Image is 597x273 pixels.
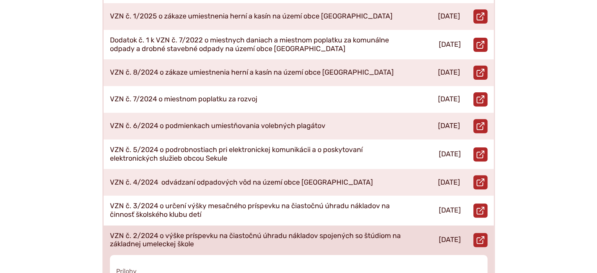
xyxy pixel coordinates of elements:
[439,206,461,215] p: [DATE]
[110,202,402,219] p: VZN č. 3/2024 o určení výšky mesačného príspevku na čiastočnú úhradu nákladov na činnosť školskéh...
[110,36,402,53] p: Dodatok č. 1 k VZN č. 7/2022 o miestnych daniach a miestnom poplatku za komunálne odpady a drobné...
[110,178,373,187] p: VZN č. 4/2024 odvádzaní odpadových vôd na území obce [GEOGRAPHIC_DATA]
[110,122,325,130] p: VZN č. 6/2024 o podmienkach umiestňovania volebných plagátov
[438,12,460,21] p: [DATE]
[110,95,257,104] p: VZN č. 7/2024 o miestnom poplatku za rozvoj
[110,12,393,21] p: VZN č. 1/2025 o zákaze umiestnenia herní a kasín na území obce [GEOGRAPHIC_DATA]
[438,178,460,187] p: [DATE]
[110,146,402,163] p: VZN č. 5/2024 o podrobnostiach pri elektronickej komunikácii a o poskytovaní elektronických služi...
[110,68,394,77] p: VZN č. 8/2024 o zákaze umiestnenia herní a kasín na území obce [GEOGRAPHIC_DATA]
[438,122,460,130] p: [DATE]
[438,68,460,77] p: [DATE]
[110,232,402,249] p: VZN č. 2/2024 o výške príspevku na čiastočnú úhradu nákladov spojených so štúdiom na základnej um...
[439,150,461,159] p: [DATE]
[438,95,460,104] p: [DATE]
[439,236,461,244] p: [DATE]
[439,40,461,49] p: [DATE]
